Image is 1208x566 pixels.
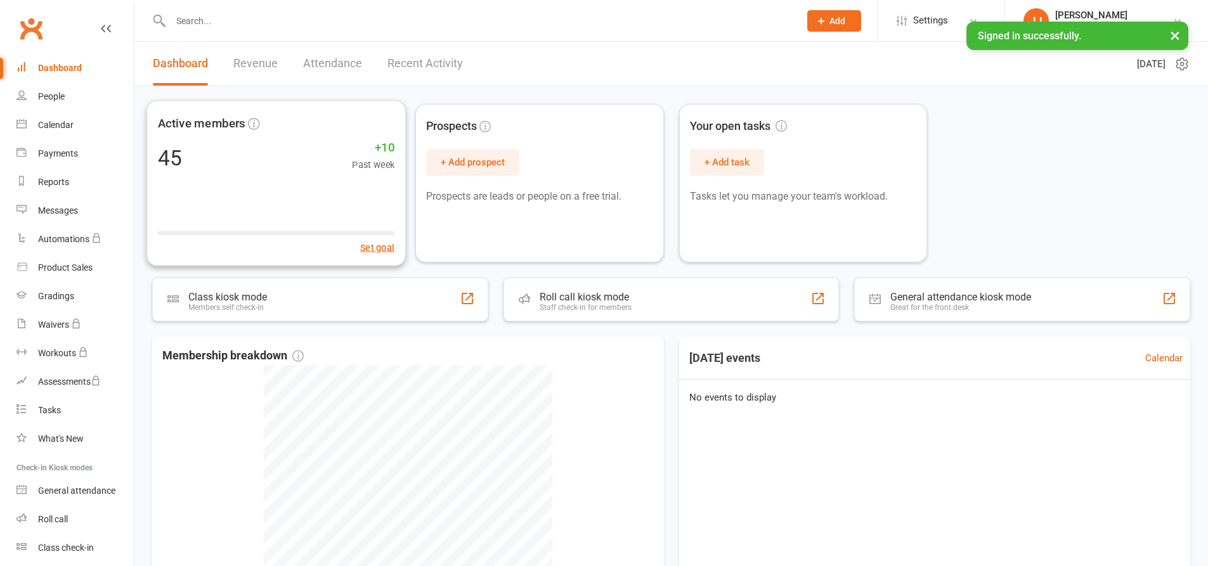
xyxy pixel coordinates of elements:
[38,348,76,358] div: Workouts
[16,477,134,505] a: General attendance kiosk mode
[16,368,134,396] a: Assessments
[16,111,134,139] a: Calendar
[38,177,69,187] div: Reports
[303,42,362,86] a: Attendance
[38,434,84,444] div: What's New
[16,282,134,311] a: Gradings
[38,148,78,158] div: Payments
[540,303,632,312] div: Staff check-in for members
[1145,351,1183,366] a: Calendar
[188,291,267,303] div: Class kiosk mode
[352,157,394,172] span: Past week
[1023,8,1049,34] div: JJ
[38,205,78,215] div: Messages
[690,188,916,205] p: Tasks let you manage your team's workload.
[1164,22,1186,49] button: ×
[38,543,94,553] div: Class check-in
[16,505,134,534] a: Roll call
[38,405,61,415] div: Tasks
[162,347,304,365] span: Membership breakdown
[38,514,68,524] div: Roll call
[16,396,134,425] a: Tasks
[38,234,89,244] div: Automations
[679,347,770,370] h3: [DATE] events
[829,16,845,26] span: Add
[1055,21,1172,32] div: [PERSON_NAME] Boxing Gym
[674,380,1196,415] div: No events to display
[16,311,134,339] a: Waivers
[913,6,948,35] span: Settings
[38,63,82,73] div: Dashboard
[16,225,134,254] a: Automations
[978,30,1081,42] span: Signed in successfully.
[360,240,394,254] button: Set goal
[540,291,632,303] div: Roll call kiosk mode
[38,291,74,301] div: Gradings
[387,42,463,86] a: Recent Activity
[38,262,93,273] div: Product Sales
[890,291,1031,303] div: General attendance kiosk mode
[16,534,134,562] a: Class kiosk mode
[1137,56,1166,72] span: [DATE]
[16,82,134,111] a: People
[807,10,861,32] button: Add
[167,12,791,30] input: Search...
[16,168,134,196] a: Reports
[153,42,208,86] a: Dashboard
[38,486,115,496] div: General attendance
[38,91,65,101] div: People
[352,138,394,157] span: +10
[16,54,134,82] a: Dashboard
[233,42,278,86] a: Revenue
[38,319,69,330] div: Waivers
[426,149,519,176] button: + Add prospect
[690,149,764,176] button: + Add task
[426,117,477,136] span: Prospects
[38,120,74,130] div: Calendar
[690,117,787,136] span: Your open tasks
[426,188,653,205] p: Prospects are leads or people on a free trial.
[16,196,134,225] a: Messages
[16,425,134,453] a: What's New
[890,303,1031,312] div: Great for the front desk
[38,376,101,387] div: Assessments
[15,13,47,44] a: Clubworx
[16,139,134,168] a: Payments
[158,114,245,133] span: Active members
[188,303,267,312] div: Members self check-in
[16,254,134,282] a: Product Sales
[158,147,182,168] div: 45
[16,339,134,368] a: Workouts
[1055,10,1172,21] div: [PERSON_NAME]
